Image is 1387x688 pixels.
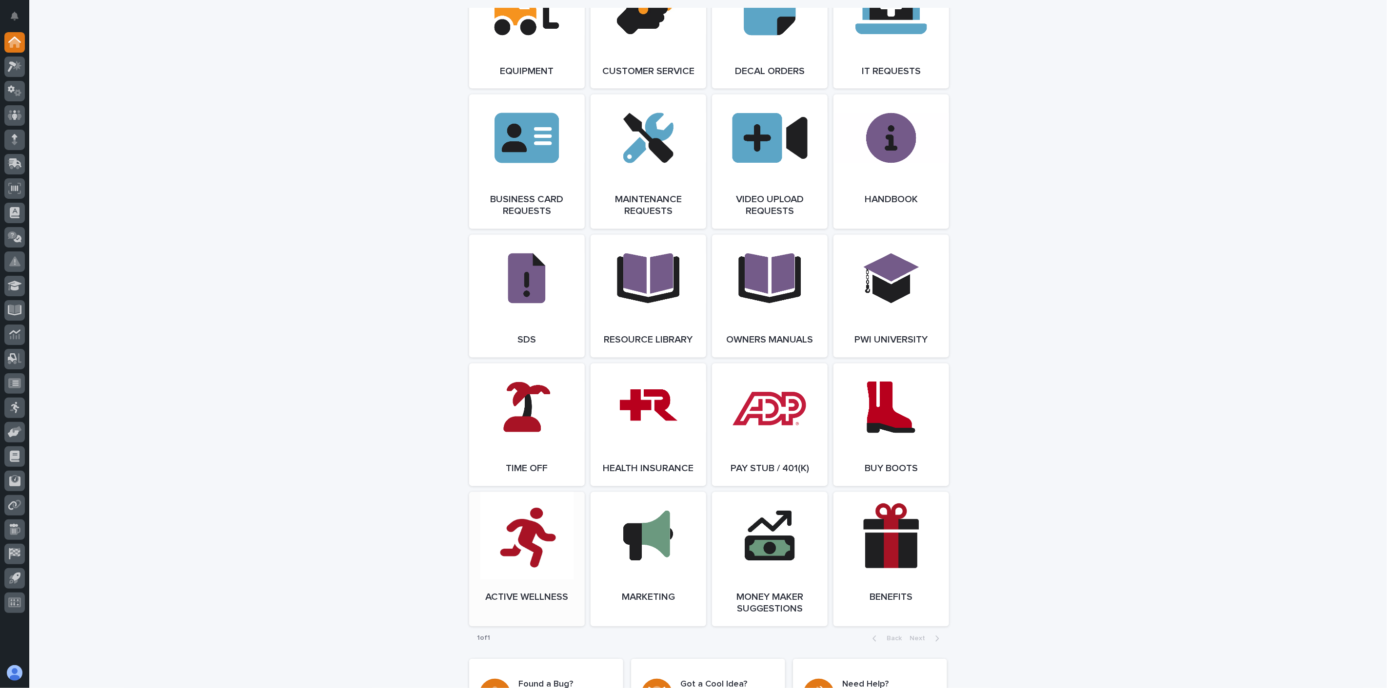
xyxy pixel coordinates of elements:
[910,635,931,642] span: Next
[12,12,25,27] div: Notifications
[712,235,828,358] a: Owners Manuals
[469,492,585,627] a: Active Wellness
[469,627,498,650] p: 1 of 1
[833,363,949,486] a: Buy Boots
[591,235,706,358] a: Resource Library
[469,95,585,229] a: Business Card Requests
[833,235,949,358] a: PWI University
[833,492,949,627] a: Benefits
[591,363,706,486] a: Health Insurance
[881,635,902,642] span: Back
[4,663,25,683] button: users-avatar
[906,634,947,643] button: Next
[712,492,828,627] a: Money Maker Suggestions
[469,235,585,358] a: SDS
[865,634,906,643] button: Back
[833,95,949,229] a: Handbook
[4,6,25,26] button: Notifications
[712,363,828,486] a: Pay Stub / 401(k)
[712,95,828,229] a: Video Upload Requests
[469,363,585,486] a: Time Off
[591,95,706,229] a: Maintenance Requests
[591,492,706,627] a: Marketing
